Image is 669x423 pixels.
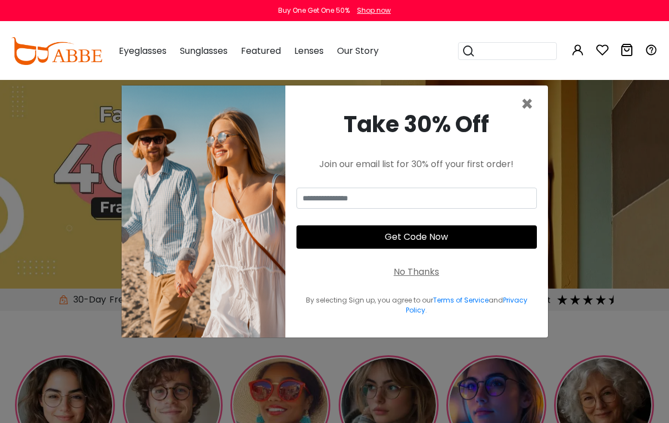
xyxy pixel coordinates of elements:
img: abbeglasses.com [11,37,102,65]
div: Join our email list for 30% off your first order! [296,158,537,171]
a: Shop now [351,6,391,15]
span: Our Story [337,44,379,57]
button: Get Code Now [296,225,537,249]
span: Sunglasses [180,44,228,57]
span: × [521,90,534,118]
img: welcome [122,85,285,338]
a: Privacy Policy [406,295,527,315]
span: Eyeglasses [119,44,167,57]
div: No Thanks [394,265,439,279]
div: Shop now [357,6,391,16]
div: Take 30% Off [296,108,537,141]
span: Featured [241,44,281,57]
button: Close [521,94,534,114]
div: By selecting Sign up, you agree to our and . [296,295,537,315]
span: Lenses [294,44,324,57]
a: Terms of Service [433,295,489,305]
div: Buy One Get One 50% [278,6,350,16]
